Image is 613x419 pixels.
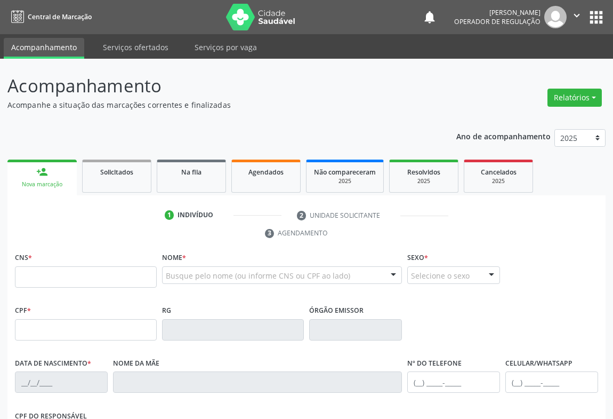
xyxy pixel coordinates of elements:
span: Busque pelo nome (ou informe CNS ou CPF ao lado) [166,270,350,281]
div: 2025 [397,177,450,185]
div: [PERSON_NAME] [454,8,541,17]
div: 2025 [314,177,376,185]
label: CPF [15,303,31,319]
a: Serviços ofertados [95,38,176,57]
a: Serviços por vaga [187,38,264,57]
a: Acompanhamento [4,38,84,59]
span: Central de Marcação [28,12,92,21]
button: Relatórios [547,89,602,107]
div: 1 [165,210,174,220]
label: Data de nascimento [15,355,91,372]
div: 2025 [472,177,525,185]
label: Celular/WhatsApp [505,355,572,372]
span: Solicitados [100,168,133,177]
i:  [571,10,583,21]
div: person_add [36,166,48,178]
span: Na fila [181,168,201,177]
div: Nova marcação [15,180,69,188]
input: __/__/____ [15,371,108,393]
label: Sexo [407,250,428,266]
span: Agendados [248,168,284,177]
label: Nº do Telefone [407,355,462,372]
a: Central de Marcação [7,8,92,26]
img: img [544,6,567,28]
label: CNS [15,250,32,266]
span: Operador de regulação [454,17,541,26]
button:  [567,6,587,28]
input: (__) _____-_____ [407,371,500,393]
label: RG [162,303,171,319]
label: Nome [162,250,186,266]
span: Selecione o sexo [411,270,470,281]
p: Ano de acompanhamento [456,129,551,143]
label: Nome da mãe [113,355,159,372]
input: (__) _____-_____ [505,371,598,393]
span: Resolvidos [407,168,440,177]
p: Acompanhamento [7,73,426,99]
p: Acompanhe a situação das marcações correntes e finalizadas [7,99,426,110]
span: Cancelados [481,168,517,177]
label: Órgão emissor [309,303,364,319]
span: Não compareceram [314,168,376,177]
button: notifications [422,10,437,25]
div: Indivíduo [178,210,213,220]
button: apps [587,8,606,27]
